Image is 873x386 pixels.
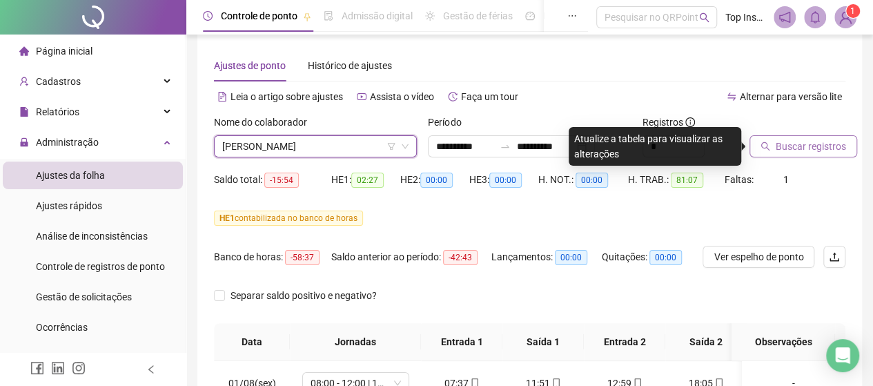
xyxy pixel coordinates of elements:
span: file [19,107,29,117]
span: Cadastros [36,76,81,87]
div: HE 1: [331,172,400,188]
th: Entrada 1 [421,323,502,361]
span: Admissão digital [342,10,413,21]
span: 00:00 [649,250,682,265]
th: Saída 2 [665,323,747,361]
span: -58:37 [285,250,320,265]
span: -15:54 [264,173,299,188]
span: ellipsis [567,11,577,21]
span: 1 [783,174,789,185]
span: 02:27 [351,173,384,188]
span: HE 1 [219,213,235,223]
span: Controle de ponto [221,10,297,21]
span: Gestão de solicitações [36,291,132,302]
span: dashboard [525,11,535,21]
span: Ver espelho de ponto [714,249,803,264]
span: Ajustes de ponto [214,60,286,71]
span: 00:00 [489,173,522,188]
sup: Atualize o seu contato no menu Meus Dados [846,4,860,18]
span: Top Instalações [725,10,765,25]
span: Controle de registros de ponto [36,261,165,272]
span: Registros [643,115,695,130]
span: Análise de inconsistências [36,231,148,242]
span: Gestão de férias [443,10,513,21]
button: Ver espelho de ponto [703,246,814,268]
span: youtube [357,92,366,102]
span: home [19,46,29,56]
span: history [448,92,458,102]
span: Leia o artigo sobre ajustes [230,91,343,102]
span: filter [387,142,395,151]
span: to [500,141,511,152]
span: Assista o vídeo [370,91,434,102]
div: Quitações: [602,249,698,265]
span: notification [778,11,791,23]
span: Ocorrências [36,322,88,333]
span: instagram [72,361,86,375]
span: Relatórios [36,106,79,117]
label: Período [428,115,470,130]
span: contabilizada no banco de horas [214,211,363,226]
span: file-done [324,11,333,21]
span: Faltas: [725,174,756,185]
div: HE 3: [469,172,538,188]
span: -42:43 [443,250,478,265]
div: Saldo total: [214,172,331,188]
span: Observações [743,334,824,349]
span: 00:00 [555,250,587,265]
span: sun [425,11,435,21]
th: Data [214,323,290,361]
span: Administração [36,137,99,148]
span: lock [19,137,29,147]
span: 1 [850,6,855,16]
span: Ajustes da folha [36,170,105,181]
span: Separar saldo positivo e negativo? [225,288,382,303]
span: linkedin [51,361,65,375]
th: Entrada 2 [584,323,665,361]
span: Validar protocolo [36,352,110,363]
span: JEAN FERNANDES DA SILVA [222,136,409,157]
span: search [761,142,770,151]
span: facebook [30,361,44,375]
span: Página inicial [36,46,92,57]
span: left [146,365,156,374]
span: 00:00 [420,173,453,188]
div: Saldo anterior ao período: [331,249,491,265]
span: pushpin [303,12,311,21]
span: Faça um tour [461,91,518,102]
button: Buscar registros [749,135,857,157]
div: Atualize a tabela para visualizar as alterações [569,127,741,166]
span: info-circle [685,117,695,127]
div: HE 2: [400,172,469,188]
span: Ajustes rápidos [36,200,102,211]
span: Buscar registros [776,139,846,154]
span: file-text [217,92,227,102]
th: Observações [732,323,835,361]
label: Nome do colaborador [214,115,316,130]
div: H. NOT.: [538,172,628,188]
div: Banco de horas: [214,249,331,265]
span: clock-circle [203,11,213,21]
div: H. TRAB.: [628,172,725,188]
th: Jornadas [290,323,421,361]
span: user-add [19,77,29,86]
span: 81:07 [671,173,703,188]
span: swap [727,92,736,102]
span: swap-right [500,141,511,152]
span: Painel do DP [543,10,597,21]
span: down [401,142,409,151]
span: Alternar para versão lite [740,91,842,102]
span: upload [829,251,840,262]
span: search [699,12,709,23]
span: Histórico de ajustes [308,60,392,71]
span: bell [809,11,821,23]
span: 00:00 [576,173,608,188]
div: Open Intercom Messenger [826,339,859,372]
th: Saída 1 [502,323,584,361]
div: Lançamentos: [491,249,602,265]
img: 85386 [835,7,856,28]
